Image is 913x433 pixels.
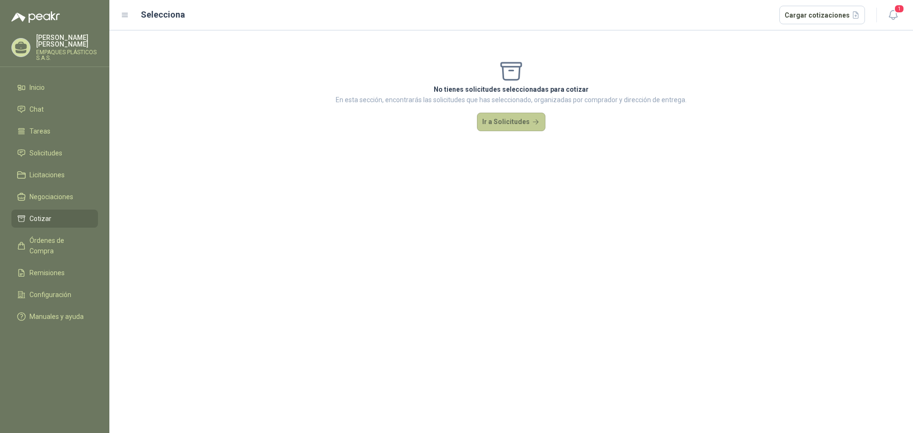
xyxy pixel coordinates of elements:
a: Configuración [11,286,98,304]
p: [PERSON_NAME] [PERSON_NAME] [36,34,98,48]
span: Cotizar [29,213,51,224]
a: Solicitudes [11,144,98,162]
a: Órdenes de Compra [11,231,98,260]
img: Logo peakr [11,11,60,23]
button: Cargar cotizaciones [779,6,865,25]
span: Negociaciones [29,192,73,202]
a: Inicio [11,78,98,96]
span: Remisiones [29,268,65,278]
span: Solicitudes [29,148,62,158]
p: No tienes solicitudes seleccionadas para cotizar [336,84,687,95]
a: Cotizar [11,210,98,228]
span: Tareas [29,126,50,136]
span: Licitaciones [29,170,65,180]
span: Manuales y ayuda [29,311,84,322]
a: Negociaciones [11,188,98,206]
a: Tareas [11,122,98,140]
p: EMPAQUES PLÁSTICOS S.A.S. [36,49,98,61]
a: Manuales y ayuda [11,308,98,326]
a: Chat [11,100,98,118]
button: 1 [884,7,902,24]
span: 1 [894,4,904,13]
span: Configuración [29,289,71,300]
h2: Selecciona [141,8,185,21]
span: Inicio [29,82,45,93]
button: Ir a Solicitudes [477,113,545,132]
a: Remisiones [11,264,98,282]
span: Órdenes de Compra [29,235,89,256]
p: En esta sección, encontrarás las solicitudes que has seleccionado, organizadas por comprador y di... [336,95,687,105]
span: Chat [29,104,44,115]
a: Licitaciones [11,166,98,184]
